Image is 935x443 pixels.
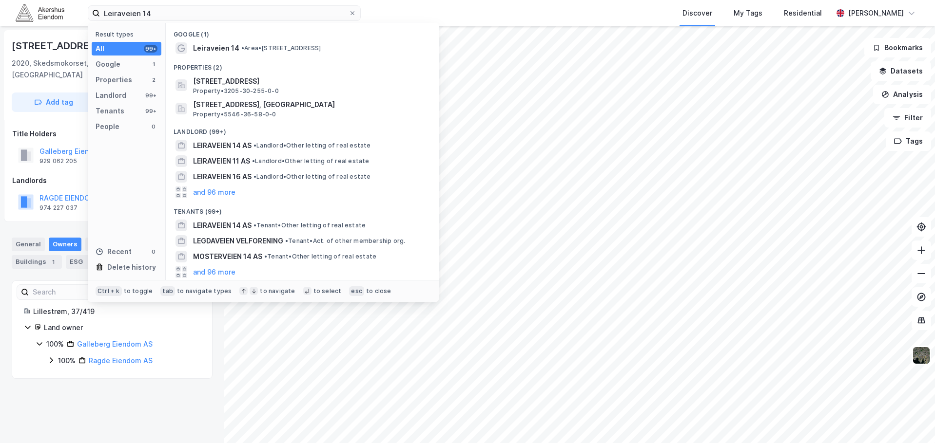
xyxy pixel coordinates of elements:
[253,221,366,229] span: Tenant • Other letting of real estate
[285,237,288,244] span: •
[193,251,262,262] span: MOSTERVEIEN 14 AS
[89,356,153,365] a: Ragde Eiendom AS
[734,7,762,19] div: My Tags
[193,75,427,87] span: [STREET_ADDRESS]
[193,42,239,54] span: Leiraveien 14
[107,261,156,273] div: Delete history
[886,131,931,151] button: Tags
[253,142,371,149] span: Landlord • Other letting of real estate
[253,173,256,180] span: •
[96,246,132,258] div: Recent
[784,7,822,19] div: Residential
[177,287,232,295] div: to navigate types
[96,90,126,101] div: Landlord
[166,200,439,218] div: Tenants (99+)
[150,60,157,68] div: 1
[144,107,157,115] div: 99+
[85,238,132,251] div: Tenants
[193,111,276,118] span: Property • 5546-36-58-0-0
[16,4,64,21] img: akershus-eiendom-logo.9091f326c980b4bce74ccdd9f866810c.svg
[150,248,157,256] div: 0
[260,287,295,295] div: to navigate
[285,237,405,245] span: Tenant • Act. of other membership org.
[264,253,267,260] span: •
[96,74,132,86] div: Properties
[912,346,931,365] img: 9k=
[29,285,145,299] input: Search
[12,175,212,186] div: Landlords
[77,340,153,348] a: Galleberg Eiendom AS
[150,123,157,130] div: 0
[12,255,62,269] div: Buildings
[160,286,175,296] div: tab
[241,44,244,52] span: •
[193,87,279,95] span: Property • 3205-30-255-0-0
[33,306,200,317] div: Lillestrøm, 37/419
[682,7,712,19] div: Discover
[144,45,157,53] div: 99+
[253,173,371,181] span: Landlord • Other letting of real estate
[886,396,935,443] iframe: Chat Widget
[39,157,77,165] div: 929 062 205
[349,286,364,296] div: esc
[58,355,76,367] div: 100%
[848,7,904,19] div: [PERSON_NAME]
[96,121,119,132] div: People
[252,157,370,165] span: Landlord • Other letting of real estate
[253,142,256,149] span: •
[12,128,212,140] div: Title Holders
[39,204,78,212] div: 974 227 037
[49,238,81,251] div: Owners
[193,155,250,167] span: LEIRAVEIEN 11 AS
[12,238,45,251] div: General
[193,266,235,278] button: and 96 more
[96,43,104,55] div: All
[193,186,235,198] button: and 96 more
[44,322,200,333] div: Land owner
[313,287,342,295] div: to select
[884,108,931,128] button: Filter
[193,171,252,183] span: LEIRAVEIEN 16 AS
[96,105,124,117] div: Tenants
[48,257,58,267] div: 1
[252,157,255,165] span: •
[264,253,376,260] span: Tenant • Other letting of real estate
[871,61,931,81] button: Datasets
[144,92,157,99] div: 99+
[124,287,153,295] div: to toggle
[193,99,427,111] span: [STREET_ADDRESS], [GEOGRAPHIC_DATA]
[96,58,120,70] div: Google
[96,286,122,296] div: Ctrl + k
[66,255,98,269] div: ESG
[96,31,161,38] div: Result types
[12,92,96,112] button: Add tag
[873,85,931,104] button: Analysis
[193,140,252,151] span: LEIRAVEIEN 14 AS
[12,38,107,54] div: [STREET_ADDRESS]
[150,76,157,84] div: 2
[166,23,439,40] div: Google (1)
[241,44,321,52] span: Area • [STREET_ADDRESS]
[85,257,95,267] div: 6
[166,120,439,138] div: Landlord (99+)
[253,221,256,229] span: •
[100,6,349,20] input: Search by address, cadastre, landlords, tenants or people
[46,338,64,350] div: 100%
[166,56,439,74] div: Properties (2)
[864,38,931,57] button: Bookmarks
[366,287,391,295] div: to close
[193,220,252,231] span: LEIRAVEIEN 14 AS
[193,235,283,247] span: LEGDAVEIEN VELFORENING
[12,57,154,81] div: 2020, Skedsmokorset, [GEOGRAPHIC_DATA]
